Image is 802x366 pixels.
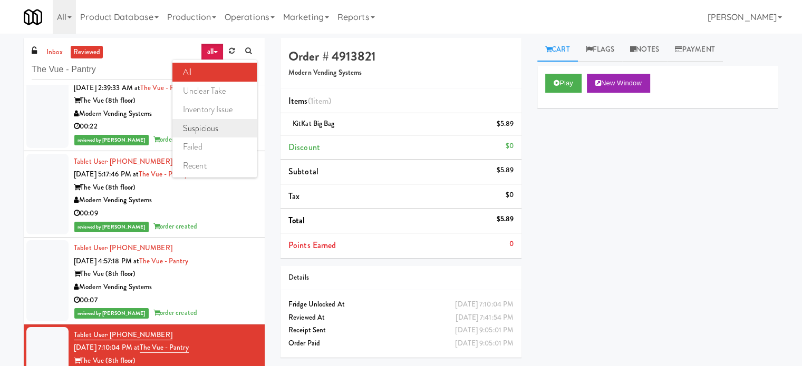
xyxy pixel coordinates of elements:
span: · [PHONE_NUMBER] [107,156,172,166]
div: $5.89 [497,117,514,131]
div: Modern Vending Systems [74,107,257,121]
span: · [PHONE_NUMBER] [107,243,172,253]
span: (1 ) [308,95,332,107]
div: $0 [506,189,514,202]
a: all [201,43,223,60]
div: The Vue (8th floor) [74,268,257,281]
span: [DATE] 4:57:18 PM at [74,256,139,266]
button: New Window [587,74,650,93]
a: Tablet User· [PHONE_NUMBER] [74,243,172,253]
li: Tablet User· [PHONE_NUMBER][DATE] 2:39:33 AM atThe Vue - PantryThe Vue (8th floor)Modern Vending ... [24,64,265,151]
span: Subtotal [288,165,318,177]
div: 00:07 [74,294,257,307]
a: Notes [622,38,667,62]
a: all [172,63,257,82]
span: reviewed by [PERSON_NAME] [74,135,149,145]
span: order created [153,221,197,231]
a: Payment [667,38,723,62]
div: The Vue (8th floor) [74,181,257,194]
a: Cart [537,38,578,62]
a: The Vue - Pantry [139,169,188,179]
span: order created [153,134,197,144]
div: $5.89 [497,164,514,177]
div: $5.89 [497,213,514,226]
div: Reviewed At [288,311,514,324]
div: Modern Vending Systems [74,194,257,207]
div: Modern Vending Systems [74,281,257,294]
a: Tablet User· [PHONE_NUMBER] [74,156,172,166]
span: [DATE] 2:39:33 AM at [74,83,140,93]
a: Tablet User· [PHONE_NUMBER] [74,330,172,340]
span: · [PHONE_NUMBER] [107,330,172,340]
ng-pluralize: item [313,95,328,107]
span: order created [153,308,197,318]
span: reviewed by [PERSON_NAME] [74,222,149,232]
a: failed [172,137,257,156]
a: The Vue - Pantry [140,83,189,93]
div: [DATE] 9:05:01 PM [455,337,514,350]
span: Total [288,214,305,226]
a: Flags [578,38,623,62]
span: Items [288,95,331,107]
div: 0 [509,238,514,251]
a: inventory issue [172,100,257,119]
button: Play [545,74,582,93]
div: The Vue (8th floor) [74,94,257,107]
span: [DATE] 7:10:04 PM at [74,342,140,352]
div: $0 [506,140,514,153]
h4: Order # 4913821 [288,50,514,63]
span: [DATE] 5:17:46 PM at [74,169,139,179]
input: Search vision orders [32,60,257,80]
span: Points Earned [288,239,336,251]
img: Micromart [24,8,42,26]
li: Tablet User· [PHONE_NUMBER][DATE] 4:57:18 PM atThe Vue - PantryThe Vue (8th floor)Modern Vending ... [24,238,265,324]
a: The Vue - Pantry [140,342,189,353]
span: KitKat Big Bag [293,118,334,128]
a: recent [172,156,257,175]
li: Tablet User· [PHONE_NUMBER][DATE] 5:17:46 PM atThe Vue - PantryThe Vue (8th floor)Modern Vending ... [24,151,265,238]
a: The Vue - Pantry [139,256,188,266]
span: Discount [288,141,320,153]
div: 00:22 [74,120,257,133]
div: Details [288,271,514,284]
span: reviewed by [PERSON_NAME] [74,308,149,319]
div: Receipt Sent [288,324,514,337]
a: unclear take [172,82,257,101]
a: reviewed [71,46,103,59]
div: Order Paid [288,337,514,350]
div: 00:09 [74,207,257,220]
div: [DATE] 7:10:04 PM [455,298,514,311]
div: [DATE] 9:05:01 PM [455,324,514,337]
span: Tax [288,190,299,202]
a: suspicious [172,119,257,138]
div: Fridge Unlocked At [288,298,514,311]
div: [DATE] 7:41:54 PM [456,311,514,324]
h5: Modern Vending Systems [288,69,514,77]
a: inbox [44,46,65,59]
